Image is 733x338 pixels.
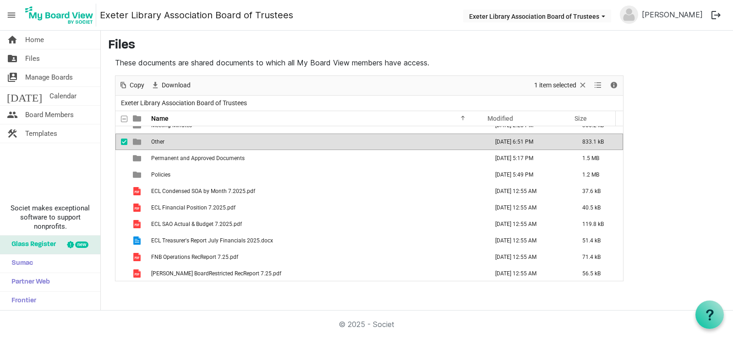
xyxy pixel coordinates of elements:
[127,265,148,282] td: is template cell column header type
[7,273,50,291] span: Partner Web
[573,199,623,216] td: 40.5 kB is template cell column header Size
[486,183,573,199] td: August 11, 2025 12:55 AM column header Modified
[151,155,245,161] span: Permanent and Approved Documents
[115,249,127,265] td: checkbox
[706,5,726,25] button: logout
[151,204,235,211] span: ECL Financial Position 7.2025.pdf
[127,232,148,249] td: is template cell column header type
[115,232,127,249] td: checkbox
[100,6,293,24] a: Exeter Library Association Board of Trustees
[148,249,486,265] td: FNB Operations RecReport 7.25.pdf is template cell column header Name
[573,134,623,150] td: 833.1 kB is template cell column header Size
[339,320,394,329] a: © 2025 - Societ
[486,134,573,150] td: July 28, 2025 6:51 PM column header Modified
[151,139,164,145] span: Other
[487,115,513,122] span: Modified
[463,10,611,22] button: Exeter Library Association Board of Trustees dropdownbutton
[127,150,148,166] td: is template cell column header type
[115,57,624,68] p: These documents are shared documents to which all My Board View members have access.
[7,68,18,86] span: switch_account
[148,76,194,95] div: Download
[592,80,603,91] button: View dropdownbutton
[127,249,148,265] td: is template cell column header type
[573,232,623,249] td: 51.4 kB is template cell column header Size
[573,265,623,282] td: 56.5 kB is template cell column header Size
[3,6,20,24] span: menu
[115,150,127,166] td: checkbox
[7,236,56,254] span: Glass Register
[7,49,18,68] span: folder_shared
[531,76,591,95] div: Clear selection
[573,249,623,265] td: 71.4 kB is template cell column header Size
[7,124,18,143] span: construction
[148,166,486,183] td: Policies is template cell column header Name
[151,188,255,194] span: ECL Condensed SOA by Month 7.2025.pdf
[108,38,726,54] h3: Files
[486,265,573,282] td: August 11, 2025 12:55 AM column header Modified
[127,183,148,199] td: is template cell column header type
[148,216,486,232] td: ECL SAO Actual & Budget 7.2025.pdf is template cell column header Name
[119,97,249,109] span: Exeter Library Association Board of Trustees
[149,80,192,91] button: Download
[115,76,148,95] div: Copy
[22,4,100,27] a: My Board View Logo
[25,31,44,49] span: Home
[115,265,127,282] td: checkbox
[151,115,169,122] span: Name
[115,166,127,183] td: checkbox
[486,199,573,216] td: August 11, 2025 12:55 AM column header Modified
[608,80,620,91] button: Details
[151,254,238,260] span: FNB Operations RecReport 7.25.pdf
[573,166,623,183] td: 1.2 MB is template cell column header Size
[7,106,18,124] span: people
[151,270,281,277] span: [PERSON_NAME] BoardRestricted RecReport 7.25.pdf
[486,232,573,249] td: August 11, 2025 12:55 AM column header Modified
[573,183,623,199] td: 37.6 kB is template cell column header Size
[151,221,242,227] span: ECL SAO Actual & Budget 7.2025.pdf
[620,5,638,24] img: no-profile-picture.svg
[533,80,589,91] button: Selection
[25,106,74,124] span: Board Members
[117,80,146,91] button: Copy
[148,183,486,199] td: ECL Condensed SOA by Month 7.2025.pdf is template cell column header Name
[151,172,170,178] span: Policies
[573,216,623,232] td: 119.8 kB is template cell column header Size
[148,134,486,150] td: Other is template cell column header Name
[127,134,148,150] td: is template cell column header type
[486,150,573,166] td: August 12, 2025 5:17 PM column header Modified
[25,68,73,86] span: Manage Boards
[49,87,77,105] span: Calendar
[7,31,18,49] span: home
[574,115,587,122] span: Size
[161,80,191,91] span: Download
[486,216,573,232] td: August 11, 2025 12:55 AM column header Modified
[4,204,96,231] span: Societ makes exceptional software to support nonprofits.
[127,199,148,216] td: is template cell column header type
[127,166,148,183] td: is template cell column header type
[151,122,192,129] span: Meeting Minutes
[638,5,706,24] a: [PERSON_NAME]
[7,87,42,105] span: [DATE]
[7,292,36,310] span: Frontier
[22,4,96,27] img: My Board View Logo
[151,237,273,244] span: ECL Treasurer's Report July Financials 2025.docx
[573,150,623,166] td: 1.5 MB is template cell column header Size
[486,166,573,183] td: August 11, 2025 5:49 PM column header Modified
[486,249,573,265] td: August 11, 2025 12:55 AM column header Modified
[75,241,88,248] div: new
[148,265,486,282] td: Tompkins BoardRestricted RecReport 7.25.pdf is template cell column header Name
[7,254,33,273] span: Sumac
[148,150,486,166] td: Permanent and Approved Documents is template cell column header Name
[148,199,486,216] td: ECL Financial Position 7.2025.pdf is template cell column header Name
[148,232,486,249] td: ECL Treasurer's Report July Financials 2025.docx is template cell column header Name
[533,80,577,91] span: 1 item selected
[129,80,145,91] span: Copy
[127,216,148,232] td: is template cell column header type
[115,183,127,199] td: checkbox
[591,76,606,95] div: View
[115,134,127,150] td: checkbox
[25,124,57,143] span: Templates
[115,199,127,216] td: checkbox
[25,49,40,68] span: Files
[115,216,127,232] td: checkbox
